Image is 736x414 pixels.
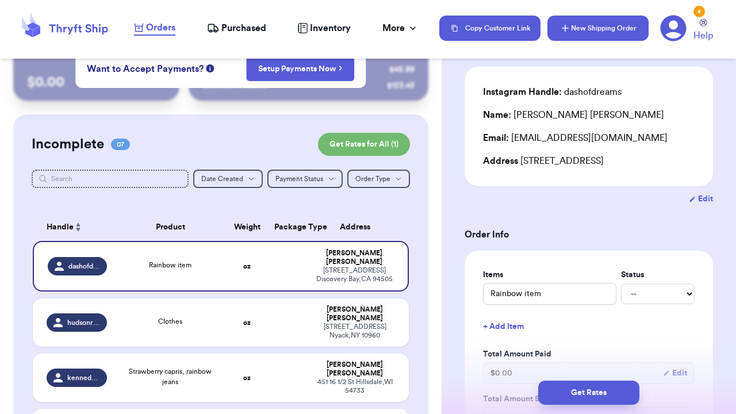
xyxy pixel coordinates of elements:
button: Order Type [347,170,410,188]
th: Address [308,213,409,241]
button: Payment Status [267,170,343,188]
label: Status [621,269,695,281]
label: Total Amount Paid [483,348,695,360]
h3: Order Info [465,228,713,241]
span: Instagram Handle: [483,87,562,97]
strong: oz [243,374,251,381]
a: Setup Payments Now [258,63,343,75]
span: Order Type [355,175,390,182]
span: Want to Accept Payments? [87,62,204,76]
div: [PERSON_NAME] [PERSON_NAME] [483,108,664,122]
a: 4 [660,15,687,41]
button: Edit [663,367,687,379]
span: Payment Status [275,175,323,182]
a: Inventory [297,21,351,35]
strong: oz [243,319,251,326]
span: Date Created [201,175,243,182]
p: $ 0.00 [27,73,166,91]
button: New Shipping Order [547,16,649,41]
span: Name: [483,110,511,120]
span: hudsonriverkids [67,318,100,327]
span: kennedyhovland [67,373,100,382]
th: Product [114,213,227,241]
div: 4 [693,6,705,17]
button: Get Rates [538,381,639,405]
a: Purchased [207,21,266,35]
button: Get Rates for All (1) [318,133,410,156]
button: Copy Customer Link [439,16,540,41]
span: 07 [111,139,130,150]
span: Address [483,156,518,166]
div: [PERSON_NAME] [PERSON_NAME] [315,361,395,378]
span: Inventory [310,21,351,35]
span: Handle [47,221,74,233]
span: $ 0.00 [490,367,512,379]
a: Orders [134,21,175,36]
button: + Add Item [478,314,699,339]
div: [STREET_ADDRESS] Discovery Bay , CA 94505 [315,266,394,283]
a: Help [693,19,713,43]
h2: Incomplete [32,135,104,154]
span: dashofdreams [68,262,100,271]
div: $ 45.99 [389,64,415,75]
div: [STREET_ADDRESS] [483,154,695,168]
th: Weight [227,213,267,241]
span: Help [693,29,713,43]
div: [PERSON_NAME] [PERSON_NAME] [315,305,395,323]
button: Edit [689,193,713,205]
button: Setup Payments Now [246,57,355,81]
div: dashofdreams [483,85,622,99]
span: Purchased [221,21,266,35]
div: 451 16 1/2 St Hillsdale , WI 54733 [315,378,395,395]
span: Orders [146,21,175,34]
div: $ 123.45 [387,80,415,91]
strong: oz [243,263,251,270]
label: Items [483,269,616,281]
button: Date Created [193,170,263,188]
button: Sort ascending [74,220,83,234]
div: [PERSON_NAME] [PERSON_NAME] [315,249,394,266]
div: More [382,21,419,35]
input: Search [32,170,189,188]
span: Strawberry capris, rainbow jeans [129,368,212,385]
span: Rainbow item [149,262,191,269]
th: Package Type [267,213,308,241]
div: [EMAIL_ADDRESS][DOMAIN_NAME] [483,131,695,145]
span: Clothes [158,318,182,325]
span: Email: [483,133,509,143]
div: [STREET_ADDRESS] Nyack , NY 10960 [315,323,395,340]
